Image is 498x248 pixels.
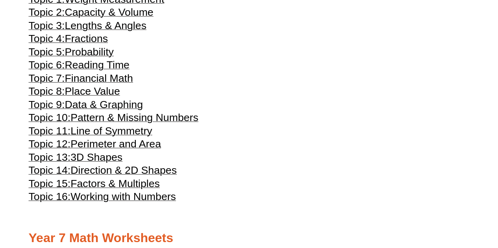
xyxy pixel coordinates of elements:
span: Topic 14: [29,164,71,176]
span: Topic 11: [29,125,71,137]
span: Topic 9: [29,99,65,110]
a: Topic 16:Working with Numbers [29,194,176,202]
span: Financial Math [65,72,133,84]
iframe: Chat Widget [367,159,498,248]
a: Topic 2:Capacity & Volume [29,10,154,18]
span: Pattern & Missing Numbers [70,112,198,123]
a: Topic 13:3D Shapes [29,155,123,163]
a: Topic 7:Financial Math [29,76,133,84]
span: Topic 15: [29,178,71,189]
span: Topic 10: [29,112,71,123]
span: Lengths & Angles [65,20,146,31]
span: Perimeter and Area [70,138,161,150]
span: Factors & Multiples [70,178,160,189]
a: Topic 6:Reading Time [29,62,130,70]
a: Topic 5:Probability [29,50,114,57]
span: Topic 13: [29,151,71,163]
a: Topic 4:Fractions [29,36,108,44]
span: Topic 4: [29,33,65,44]
span: Fractions [65,33,108,44]
span: Topic 6: [29,59,65,71]
a: Topic 14:Direction & 2D Shapes [29,168,177,176]
a: Topic 8:Place Value [29,89,120,97]
a: Topic 3:Lengths & Angles [29,23,146,31]
a: Topic 12:Perimeter and Area [29,141,161,149]
span: Place Value [65,85,120,97]
span: Capacity & Volume [65,6,153,18]
span: Topic 8: [29,85,65,97]
span: Line of Symmetry [70,125,152,137]
span: Data & Graphing [65,99,143,110]
span: Topic 3: [29,20,65,31]
span: Probability [65,46,113,58]
span: Topic 12: [29,138,71,150]
span: Reading Time [65,59,129,71]
a: Topic 11:Line of Symmetry [29,129,152,136]
span: Working with Numbers [70,191,176,202]
h2: Year 7 Math Worksheets [29,230,470,246]
span: Topic 2: [29,6,65,18]
a: Topic 10:Pattern & Missing Numbers [29,115,198,123]
span: Topic 16: [29,191,71,202]
a: Topic 15:Factors & Multiples [29,181,160,189]
a: Topic 9:Data & Graphing [29,102,143,110]
span: Topic 5: [29,46,65,58]
span: Direction & 2D Shapes [70,164,177,176]
span: Topic 7: [29,72,65,84]
span: 3D Shapes [70,151,122,163]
